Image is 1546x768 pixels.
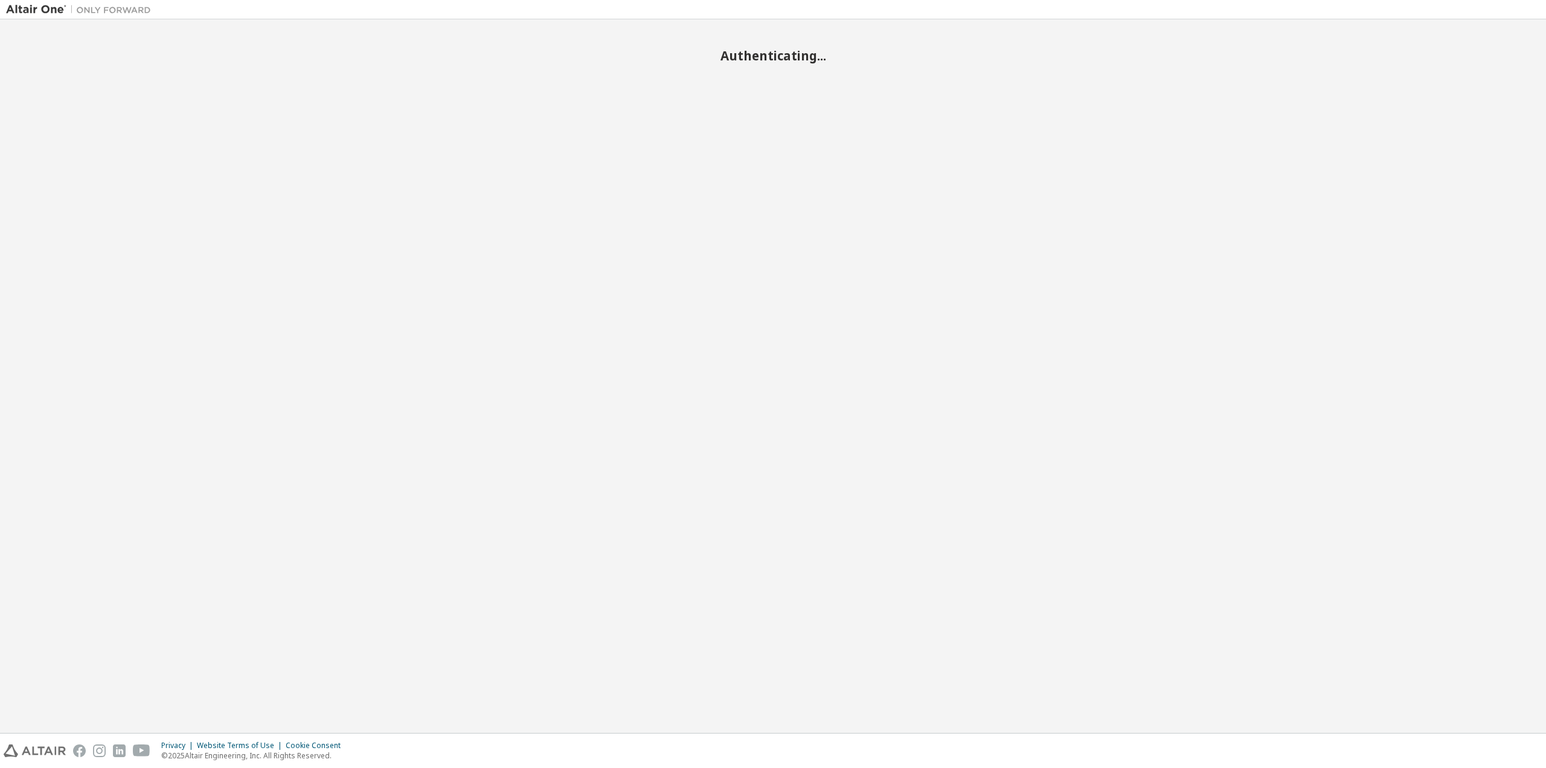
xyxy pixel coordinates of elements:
p: © 2025 Altair Engineering, Inc. All Rights Reserved. [161,750,348,761]
div: Cookie Consent [286,741,348,750]
img: facebook.svg [73,744,86,757]
div: Website Terms of Use [197,741,286,750]
h2: Authenticating... [6,48,1540,63]
div: Privacy [161,741,197,750]
img: linkedin.svg [113,744,126,757]
img: altair_logo.svg [4,744,66,757]
img: Altair One [6,4,157,16]
img: youtube.svg [133,744,150,757]
img: instagram.svg [93,744,106,757]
